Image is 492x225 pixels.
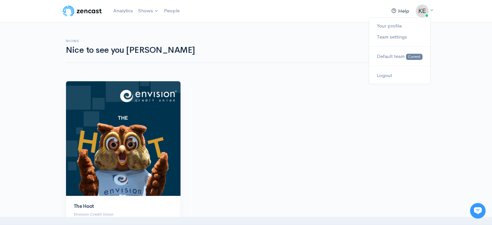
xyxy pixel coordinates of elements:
h6: Shows [66,39,372,43]
a: People [161,4,182,18]
iframe: gist-messenger-bubble-iframe [470,203,486,219]
h2: Just let us know if you need anything and we'll be happy to help! 🙂 [10,43,120,74]
img: ... [416,5,429,17]
span: Default team [377,53,405,59]
a: Shows [136,4,161,18]
img: ZenCast Logo [62,5,103,17]
a: Logout [369,70,430,81]
a: Your profile [369,20,430,32]
p: Find an answer quickly [9,111,121,119]
h1: Nice to see you [PERSON_NAME] [66,46,372,55]
a: The Hoot [74,203,94,209]
img: The Hoot [66,81,180,196]
span: New conversation [42,90,78,95]
a: Team settings [369,31,430,43]
h1: Hi 👋 [10,31,120,42]
span: Current [406,54,422,60]
p: Envision Credit Union [74,211,173,218]
a: Help [389,4,412,18]
a: Default team Current [369,51,430,62]
button: New conversation [10,86,119,99]
a: Analytics [111,4,136,18]
input: Search articles [19,122,115,135]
